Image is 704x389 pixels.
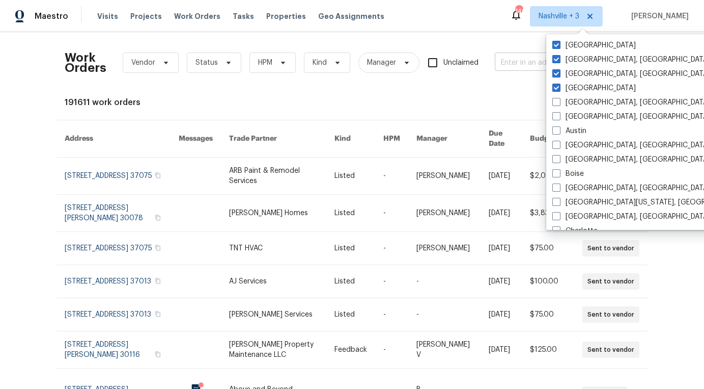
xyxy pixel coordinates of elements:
label: Boise [552,169,584,179]
td: - [408,298,481,331]
td: - [375,331,408,369]
button: Copy Address [153,171,162,180]
span: Geo Assignments [318,11,384,21]
td: Listed [326,158,375,195]
th: Address [57,120,171,158]
td: - [375,158,408,195]
span: Manager [367,58,396,68]
th: HPM [375,120,408,158]
span: Projects [130,11,162,21]
th: Messages [171,120,221,158]
td: - [375,265,408,298]
label: [GEOGRAPHIC_DATA] [552,40,636,50]
td: Listed [326,298,375,331]
h2: Work Orders [65,53,106,73]
td: - [375,195,408,232]
span: HPM [258,58,272,68]
input: Enter in an address [495,55,597,71]
label: Austin [552,126,586,136]
span: Visits [97,11,118,21]
td: ARB Paint & Remodel Services [221,158,326,195]
span: Maestro [35,11,68,21]
td: [PERSON_NAME] Property Maintenance LLC [221,331,326,369]
td: [PERSON_NAME] [408,195,481,232]
span: Kind [313,58,327,68]
td: [PERSON_NAME] [408,158,481,195]
td: - [408,265,481,298]
span: Work Orders [174,11,220,21]
span: Vendor [131,58,155,68]
td: [PERSON_NAME] Services [221,298,326,331]
th: Manager [408,120,481,158]
th: Due Date [481,120,522,158]
button: Copy Address [153,213,162,222]
label: [GEOGRAPHIC_DATA] [552,83,636,93]
span: Tasks [233,13,254,20]
td: Listed [326,195,375,232]
button: Copy Address [153,243,162,252]
div: 146 [515,6,522,16]
td: - [375,298,408,331]
td: [PERSON_NAME] V [408,331,481,369]
button: Copy Address [153,276,162,286]
td: Listed [326,232,375,265]
label: Charlotte [552,226,598,236]
span: [PERSON_NAME] [627,11,689,21]
th: Trade Partner [221,120,326,158]
button: Copy Address [153,350,162,359]
td: Listed [326,265,375,298]
button: Copy Address [153,309,162,319]
div: 191611 work orders [65,97,640,108]
td: [PERSON_NAME] Homes [221,195,326,232]
span: Unclaimed [443,58,478,68]
th: Budget [522,120,574,158]
span: Status [195,58,218,68]
td: Feedback [326,331,375,369]
td: [PERSON_NAME] [408,232,481,265]
td: - [375,232,408,265]
td: TNT HVAC [221,232,326,265]
td: AJ Services [221,265,326,298]
span: Properties [266,11,306,21]
span: Nashville + 3 [539,11,579,21]
th: Kind [326,120,375,158]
